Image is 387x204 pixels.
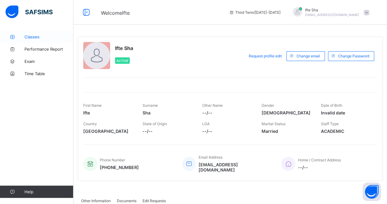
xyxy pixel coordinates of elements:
[287,7,372,17] div: IfteSha
[262,129,312,134] span: Married
[296,54,320,58] span: Change email
[143,121,167,126] span: State of Origin
[321,103,342,108] span: Date of Birth
[262,110,312,115] span: [DEMOGRAPHIC_DATA]
[338,54,369,58] span: Change Password
[83,103,102,108] span: First Name
[24,189,73,194] span: Help
[249,54,282,58] span: Request profile edit
[6,6,53,18] img: safsims
[305,8,359,12] span: Ifte Sha
[143,103,158,108] span: Surname
[24,34,73,39] span: Classes
[298,158,340,162] span: Home / Contract Address
[305,13,359,17] span: [EMAIL_ADDRESS][DOMAIN_NAME]
[202,110,252,115] span: --/--
[81,198,111,203] span: Other Information
[262,121,285,126] span: Marital Status
[24,71,73,76] span: Time Table
[363,183,381,201] button: Open asap
[202,121,209,126] span: LGA
[321,129,371,134] span: ACADEMIC
[229,10,281,15] span: session/term information
[83,121,97,126] span: Country
[198,162,272,172] span: [EMAIL_ADDRESS][DOMAIN_NAME]
[100,158,125,162] span: Phone Number
[262,103,274,108] span: Gender
[83,129,133,134] span: [GEOGRAPHIC_DATA]
[117,198,136,203] span: Documents
[100,165,139,170] span: [PHONE_NUMBER]
[117,59,128,63] span: Active
[143,198,166,203] span: Edit Requests
[321,121,339,126] span: Staff Type
[202,129,252,134] span: --/--
[298,165,340,170] span: --/--
[101,10,130,16] span: Welcome Ifte
[143,110,193,115] span: Sha
[24,59,73,64] span: Exam
[202,103,222,108] span: Other Name
[24,47,73,52] span: Performance Report
[321,110,371,115] span: Invalid date
[143,129,193,134] span: --/--
[115,45,133,51] span: Ifte Sha
[198,155,222,160] span: Email Address
[83,110,133,115] span: Ifte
